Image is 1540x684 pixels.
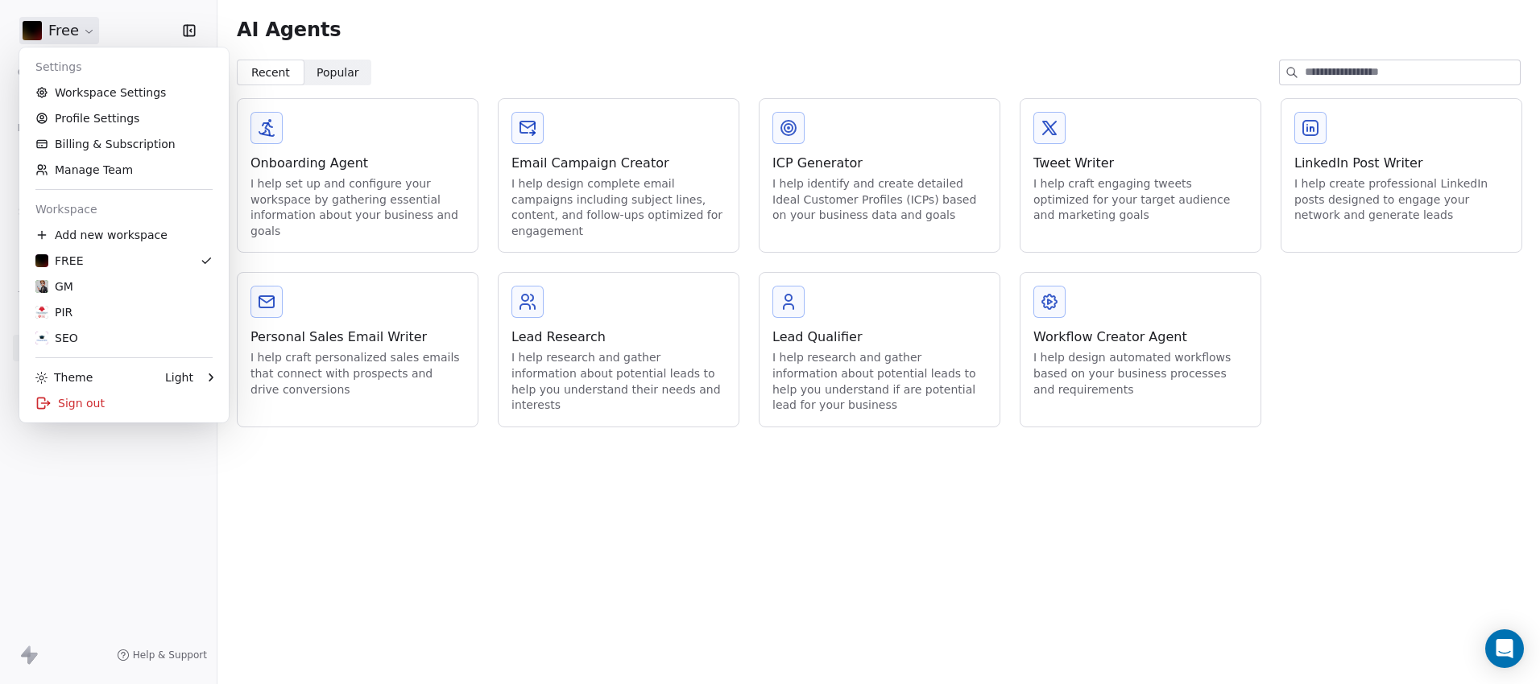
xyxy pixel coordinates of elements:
div: GM [35,278,73,295]
a: Profile Settings [26,105,222,131]
img: gradiend-bg-dark_compress.jpg [35,254,48,267]
img: consulente_stile_cartoon.jpg [35,280,48,293]
div: Add new workspace [26,222,222,248]
div: FREE [35,253,83,269]
div: PIR [35,304,72,320]
div: Settings [26,54,222,80]
img: logo%20piramis%20vodafone.jpg [35,306,48,319]
a: Billing & Subscription [26,131,222,157]
div: Workspace [26,196,222,222]
div: Sign out [26,390,222,416]
a: Workspace Settings [26,80,222,105]
div: Theme [35,369,93,385]
div: Light [165,369,193,385]
div: SEO [35,330,78,346]
a: Manage Team [26,157,222,183]
img: Icona%20StudioSEO_160x160.jpg [35,332,48,344]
